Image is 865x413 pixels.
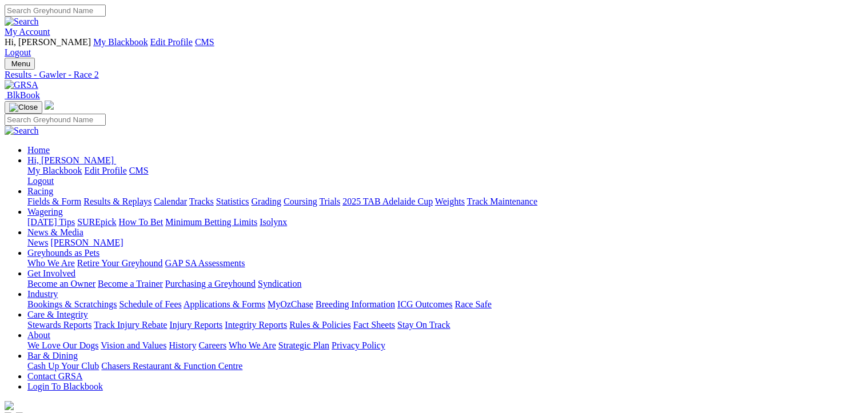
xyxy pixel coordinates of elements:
a: Tracks [189,197,214,206]
a: ICG Outcomes [397,299,452,309]
a: Privacy Policy [332,340,385,350]
input: Search [5,114,106,126]
a: SUREpick [77,217,116,227]
a: Racing [27,186,53,196]
a: CMS [195,37,214,47]
a: Retire Your Greyhound [77,258,163,268]
a: Edit Profile [150,37,193,47]
a: CMS [129,166,149,175]
a: My Blackbook [27,166,82,175]
a: How To Bet [119,217,164,227]
a: My Account [5,27,50,37]
a: About [27,330,50,340]
div: Racing [27,197,860,207]
a: Schedule of Fees [119,299,181,309]
a: Careers [198,340,226,350]
a: Breeding Information [316,299,395,309]
span: Menu [11,59,30,68]
a: News [27,238,48,247]
img: logo-grsa-white.png [5,401,14,410]
a: Track Maintenance [467,197,537,206]
a: Chasers Restaurant & Function Centre [101,361,242,371]
a: Applications & Forms [184,299,265,309]
a: Syndication [258,279,301,288]
a: [PERSON_NAME] [50,238,123,247]
a: Stay On Track [397,320,450,330]
a: Login To Blackbook [27,382,103,391]
img: logo-grsa-white.png [45,101,54,110]
a: Greyhounds as Pets [27,248,99,258]
button: Toggle navigation [5,58,35,70]
div: Wagering [27,217,860,227]
a: Results - Gawler - Race 2 [5,70,860,80]
a: Fields & Form [27,197,81,206]
a: Care & Integrity [27,310,88,319]
a: Track Injury Rebate [94,320,167,330]
a: Bar & Dining [27,351,78,360]
button: Toggle navigation [5,101,42,114]
a: Home [27,145,50,155]
a: Injury Reports [169,320,222,330]
a: Fact Sheets [353,320,395,330]
a: Statistics [216,197,249,206]
a: GAP SA Assessments [165,258,245,268]
a: Wagering [27,207,63,216]
div: Care & Integrity [27,320,860,330]
a: History [169,340,196,350]
a: Logout [27,176,54,186]
div: About [27,340,860,351]
a: Stewards Reports [27,320,91,330]
span: Hi, [PERSON_NAME] [27,155,114,165]
div: Industry [27,299,860,310]
a: Results & Replays [83,197,152,206]
span: BlkBook [7,90,40,100]
a: Grading [252,197,281,206]
a: Bookings & Scratchings [27,299,117,309]
a: Industry [27,289,58,299]
a: Minimum Betting Limits [165,217,257,227]
a: Coursing [284,197,317,206]
a: News & Media [27,227,83,237]
a: Isolynx [260,217,287,227]
img: Search [5,17,39,27]
a: Cash Up Your Club [27,361,99,371]
a: 2025 TAB Adelaide Cup [342,197,433,206]
a: Purchasing a Greyhound [165,279,256,288]
img: Search [5,126,39,136]
img: Close [9,103,38,112]
a: Get Involved [27,268,75,278]
a: Strategic Plan [278,340,329,350]
a: Rules & Policies [289,320,351,330]
a: We Love Our Dogs [27,340,98,350]
div: Greyhounds as Pets [27,258,860,268]
div: Hi, [PERSON_NAME] [27,166,860,186]
a: [DATE] Tips [27,217,75,227]
a: Who We Are [27,258,75,268]
a: My Blackbook [93,37,148,47]
a: Contact GRSA [27,371,82,381]
a: Who We Are [229,340,276,350]
a: Become an Owner [27,279,95,288]
a: Calendar [154,197,187,206]
a: Logout [5,47,31,57]
a: MyOzChase [268,299,313,309]
div: Bar & Dining [27,361,860,371]
a: Become a Trainer [98,279,163,288]
a: Hi, [PERSON_NAME] [27,155,116,165]
a: Edit Profile [85,166,127,175]
div: News & Media [27,238,860,248]
a: Race Safe [455,299,491,309]
span: Hi, [PERSON_NAME] [5,37,91,47]
a: BlkBook [5,90,40,100]
a: Trials [319,197,340,206]
a: Integrity Reports [225,320,287,330]
div: My Account [5,37,860,58]
input: Search [5,5,106,17]
a: Vision and Values [101,340,166,350]
a: Weights [435,197,465,206]
img: GRSA [5,80,38,90]
div: Get Involved [27,279,860,289]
